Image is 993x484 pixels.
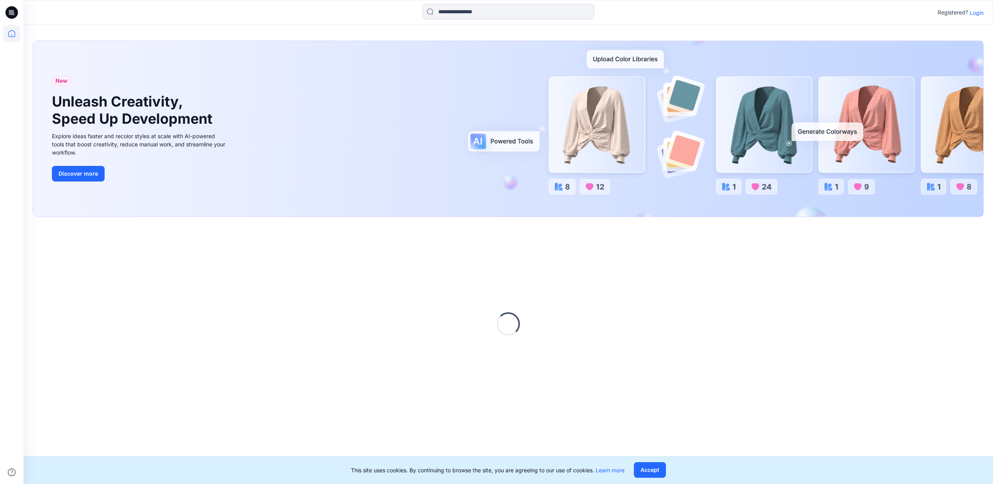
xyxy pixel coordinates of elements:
[351,466,625,474] p: This site uses cookies. By continuing to browse the site, you are agreeing to our use of cookies.
[55,76,68,85] span: New
[634,462,666,478] button: Accept
[52,166,228,181] a: Discover more
[596,467,625,473] a: Learn more
[52,166,105,181] button: Discover more
[52,132,228,157] div: Explore ideas faster and recolor styles at scale with AI-powered tools that boost creativity, red...
[970,9,984,17] p: Login
[938,8,968,17] p: Registered?
[52,93,216,127] h1: Unleash Creativity, Speed Up Development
